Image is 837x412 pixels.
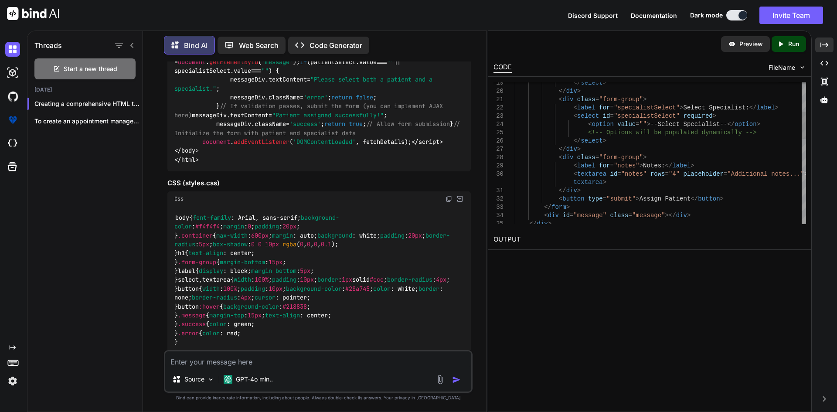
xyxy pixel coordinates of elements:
[236,375,273,384] p: GPT-4o min..
[202,138,230,146] span: document
[174,213,450,347] code: { : Arial, sans-serif; : ; : ; : ; } { : ; : auto; : white; : ; : ; : ( , , , ); } { : center; } ...
[241,285,265,293] span: padding
[728,40,736,48] img: preview
[188,249,223,257] span: text-align
[698,195,720,202] span: button
[272,276,296,284] span: padding
[349,120,363,128] span: true
[650,121,727,128] span: --Select Specialist--
[493,170,504,178] div: 30
[300,267,310,275] span: 5px
[537,220,548,227] span: div
[756,121,760,128] span: >
[558,146,566,153] span: </
[282,222,296,230] span: 20px
[370,276,384,284] span: #ccc
[34,99,143,108] p: Creating a comprehensive HTML template f...
[342,276,352,284] span: 1px
[345,285,370,293] span: #28a745
[178,311,206,319] span: .message
[551,204,566,211] span: form
[5,42,20,57] img: darkChat
[669,170,680,177] span: "4"
[577,162,595,169] span: label
[573,104,577,111] span: <
[7,7,59,20] img: Bind AI
[739,40,763,48] p: Preview
[529,220,537,227] span: </
[195,222,220,230] span: #f4f4f4
[687,212,691,219] span: >
[174,214,339,230] span: background-color
[577,187,581,194] span: >
[775,104,778,111] span: >
[799,64,806,71] img: chevron down
[272,232,293,239] span: margin
[314,240,317,248] span: 0
[321,240,331,248] span: 0.1
[558,187,566,194] span: </
[251,240,255,248] span: 0
[769,63,795,72] span: FileName
[5,89,20,104] img: githubDark
[610,162,613,169] span: =
[234,138,289,146] span: addEventListener
[621,170,646,177] span: "notes"
[577,112,599,119] span: select
[639,121,646,128] span: ""
[5,112,20,127] img: premium
[636,195,639,202] span: >
[683,170,723,177] span: placeholder
[209,58,258,66] span: getElementById
[712,112,716,119] span: >
[581,137,602,144] span: select
[34,117,143,126] p: To create an appointment management syst...
[632,212,665,219] span: "message"
[493,87,504,95] div: 20
[209,320,227,328] span: color
[588,195,603,202] span: type
[573,212,606,219] span: "message"
[493,211,504,220] div: 34
[435,375,445,385] img: attachment
[614,162,640,169] span: "notes"
[493,112,504,120] div: 23
[199,303,220,310] span: :hover
[735,121,756,128] span: option
[749,104,756,111] span: </
[617,170,621,177] span: =
[181,156,195,163] span: html
[683,104,749,111] span: Select Specialist:
[255,276,269,284] span: 100%
[199,240,209,248] span: 5px
[178,285,199,293] span: button
[223,303,279,310] span: background-color
[577,96,595,103] span: class
[223,222,244,230] span: margin
[181,147,195,155] span: body
[562,96,573,103] span: div
[184,40,208,51] p: Bind AI
[380,232,405,239] span: padding
[248,222,251,230] span: 0
[588,129,756,136] span: <!-- Options will be populated dynamically -->
[366,120,450,128] span: // Allow form submission
[639,162,643,169] span: >
[493,62,512,73] div: CODE
[178,320,206,328] span: .success
[643,162,665,169] span: Notes:
[558,96,562,103] span: <
[566,146,577,153] span: div
[602,179,606,186] span: >
[5,65,20,80] img: darkAi-studio
[216,232,248,239] span: max-width
[606,195,636,202] span: "submit"
[300,240,303,248] span: 0
[577,88,581,95] span: >
[167,178,471,188] h3: CSS (styles.css)
[665,170,668,177] span: =
[672,162,691,169] span: label
[610,170,617,177] span: id
[570,212,573,219] span: =
[199,267,223,275] span: display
